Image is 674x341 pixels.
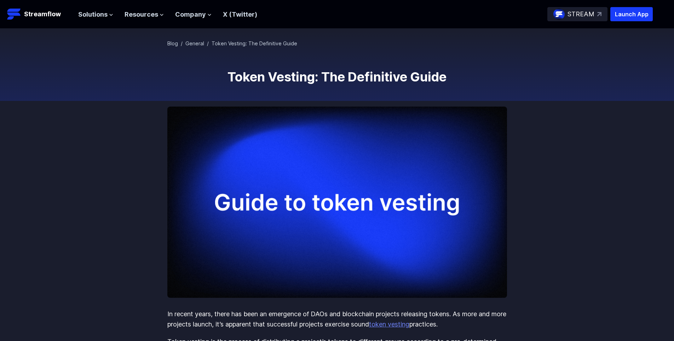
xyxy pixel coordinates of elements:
a: Blog [167,40,178,46]
img: Token Vesting: The Definitive Guide [167,107,507,298]
span: / [207,40,209,46]
a: Streamflow [7,7,71,21]
button: Company [175,10,212,20]
span: Solutions [78,10,108,20]
h1: Token Vesting: The Definitive Guide [167,70,507,84]
a: X (Twitter) [223,11,257,18]
span: Resources [125,10,158,20]
img: Streamflow Logo [7,7,21,21]
img: streamflow-logo-circle.png [553,8,565,20]
button: Resources [125,10,164,20]
p: In recent years, there has been an emergence of DAOs and blockchain projects releasing tokens. As... [167,309,507,330]
span: / [181,40,183,46]
span: Token Vesting: The Definitive Guide [212,40,297,46]
button: Solutions [78,10,113,20]
span: Company [175,10,206,20]
img: top-right-arrow.svg [597,12,601,16]
p: STREAM [568,9,594,19]
a: General [185,40,204,46]
button: Launch App [610,7,653,21]
a: STREAM [547,7,607,21]
a: token vesting [369,320,409,328]
p: Streamflow [24,9,61,19]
